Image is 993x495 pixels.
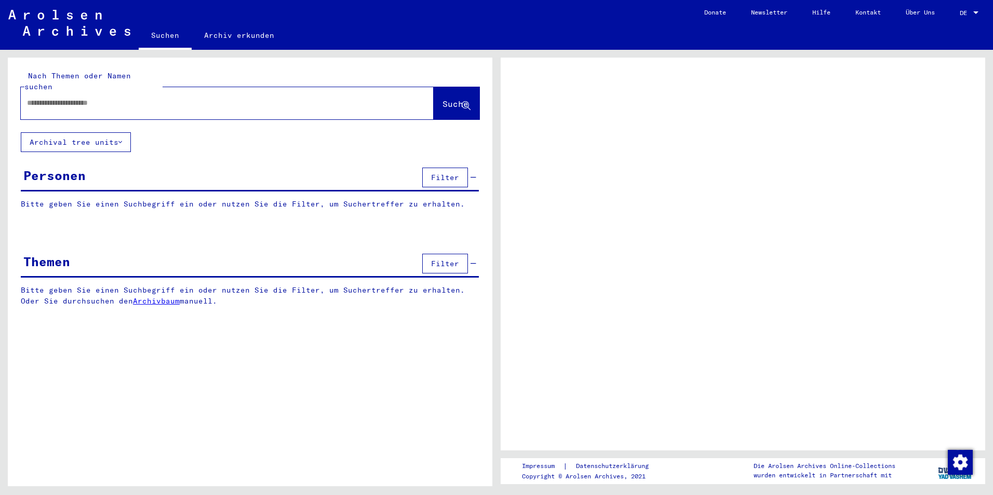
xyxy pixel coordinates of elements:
[754,471,895,480] p: wurden entwickelt in Partnerschaft mit
[21,285,479,307] p: Bitte geben Sie einen Suchbegriff ein oder nutzen Sie die Filter, um Suchertreffer zu erhalten. O...
[133,296,180,306] a: Archivbaum
[960,9,971,17] span: DE
[936,458,975,484] img: yv_logo.png
[434,87,479,119] button: Suche
[8,10,130,36] img: Arolsen_neg.svg
[522,472,661,481] p: Copyright © Arolsen Archives, 2021
[522,461,563,472] a: Impressum
[192,23,287,48] a: Archiv erkunden
[422,254,468,273] button: Filter
[24,71,131,91] mat-label: Nach Themen oder Namen suchen
[139,23,192,50] a: Suchen
[21,132,131,152] button: Archival tree units
[21,199,479,210] p: Bitte geben Sie einen Suchbegriff ein oder nutzen Sie die Filter, um Suchertreffer zu erhalten.
[23,166,86,185] div: Personen
[568,461,661,472] a: Datenschutzerklärung
[948,450,973,475] img: Zustimmung ändern
[442,99,468,109] span: Suche
[431,259,459,268] span: Filter
[422,168,468,187] button: Filter
[23,252,70,271] div: Themen
[522,461,661,472] div: |
[431,173,459,182] span: Filter
[754,461,895,471] p: Die Arolsen Archives Online-Collections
